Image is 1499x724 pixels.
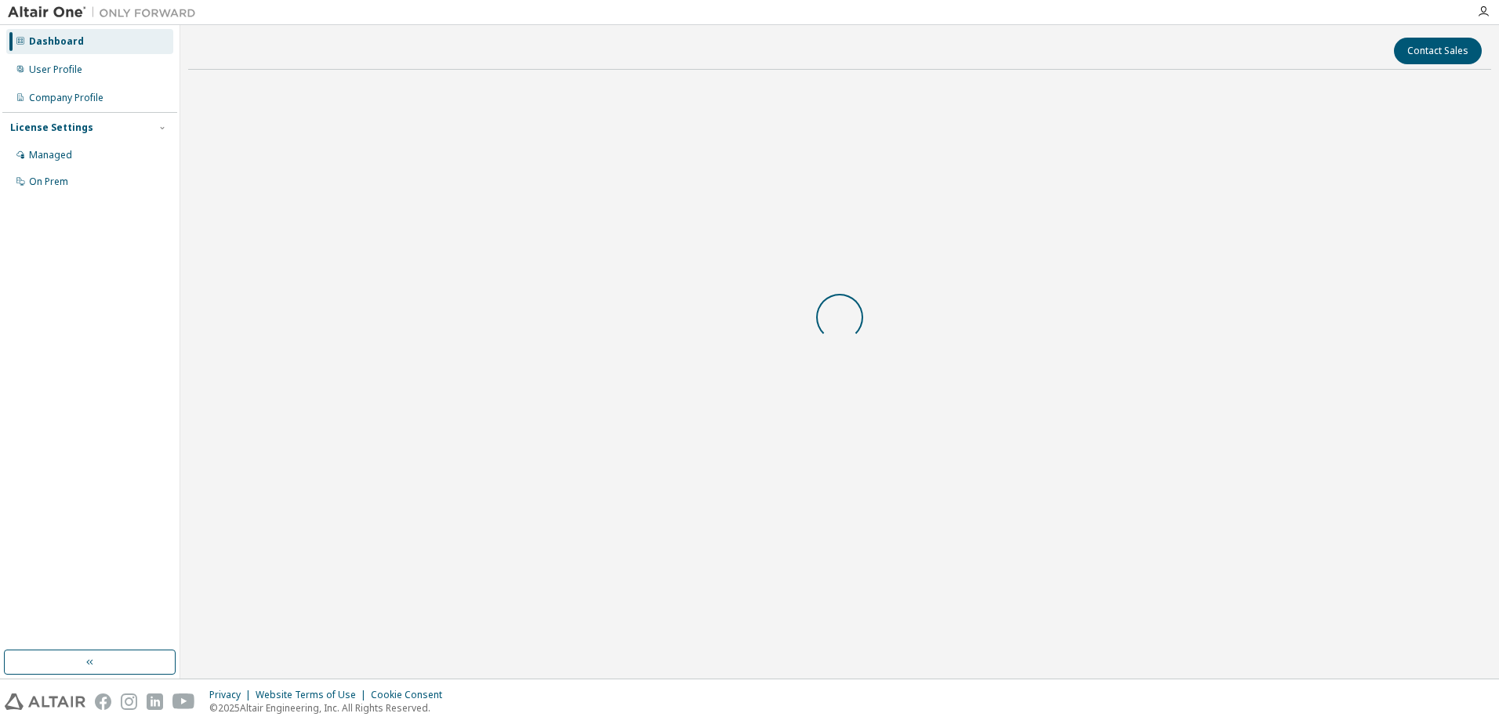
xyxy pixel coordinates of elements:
div: User Profile [29,63,82,76]
img: youtube.svg [172,693,195,710]
div: Dashboard [29,35,84,48]
div: Website Terms of Use [256,689,371,701]
img: altair_logo.svg [5,693,85,710]
img: facebook.svg [95,693,111,710]
div: License Settings [10,121,93,134]
div: On Prem [29,176,68,188]
div: Company Profile [29,92,103,104]
div: Managed [29,149,72,161]
img: instagram.svg [121,693,137,710]
img: linkedin.svg [147,693,163,710]
img: Altair One [8,5,204,20]
div: Privacy [209,689,256,701]
button: Contact Sales [1394,38,1482,64]
p: © 2025 Altair Engineering, Inc. All Rights Reserved. [209,701,452,715]
div: Cookie Consent [371,689,452,701]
